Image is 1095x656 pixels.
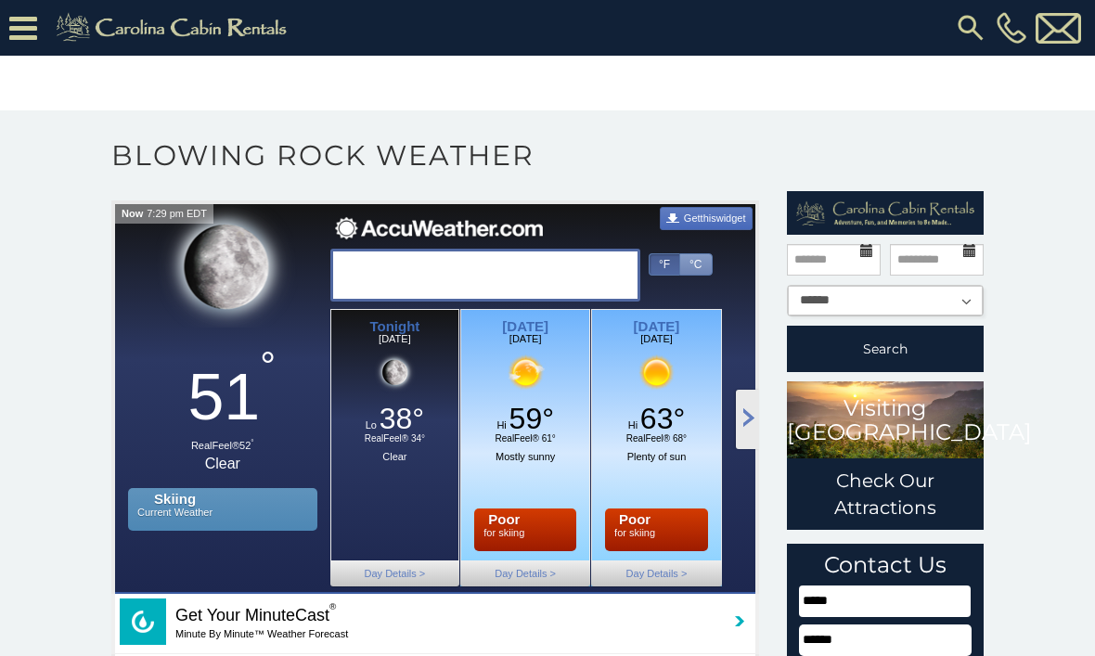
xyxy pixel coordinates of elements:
span: Day Details > [330,560,460,586]
p: Current Weather [137,494,213,518]
p: Get Your MinuteCast [166,605,725,639]
a: Get Your MinuteCast®Minute By Minute™ Weather Forecast [120,598,755,649]
a: Scroll Right [736,390,759,449]
div: Boone, [GEOGRAPHIC_DATA] [333,253,486,299]
img: Khaki-logo.png [46,9,303,46]
span: [DATE] [350,333,441,344]
b: 52 [239,440,254,451]
span: Day Details > [460,560,590,586]
a: [DATE][DATE]Hi 59°RealFeel® 61°Mostly sunnyPoorfor skiingDay Details > [460,309,590,586]
h3: Tonight [350,319,441,333]
h3: Visiting [GEOGRAPHIC_DATA] [787,395,985,444]
h3: Contact Us [799,553,973,577]
h1: Blowing Rock Weather [97,138,998,191]
span: 59° [509,402,554,435]
a: Tonight[DATE]Lo 38°RealFeel® 34°ClearDay Details > [330,309,460,586]
span: ° [421,433,425,444]
b: Skiing [137,494,213,508]
span: Now [122,208,143,219]
span: this [701,212,716,224]
span: [DATE] [611,333,702,344]
span: Hi [628,419,638,431]
a: Check Our Attractions [787,458,985,530]
span: 38° [380,402,424,435]
span: Minute By Minute™ Weather Forecast [175,625,715,639]
a: [DATE][DATE]Hi 63°RealFeel® 68°Plenty of sunPoorfor skiingDay Details > [591,309,722,586]
sup: ° [251,439,253,447]
span: RealFeel® 34 [350,433,441,444]
p: Mostly sunny [480,451,571,462]
b: Poor [483,514,524,528]
a: °F [649,253,679,276]
img: AccuWeather.com [330,212,547,245]
span: °C [689,258,702,271]
a: °C [679,253,712,276]
span: Day Details > [591,560,722,586]
p: Plenty of sun [611,451,702,462]
span: Lo [366,419,377,431]
a: 51° RealFeel®52°ClearSkiingCurrent Weather [115,204,330,531]
span: ° [552,433,556,444]
span: 7:29 pm EDT [147,208,207,219]
i: RealFeel® [191,440,239,451]
h3: [DATE] [480,319,571,333]
h3: [DATE] [611,319,702,333]
p: Clear [350,451,441,462]
span: Clear [115,453,330,475]
span: RealFeel® 68 [611,433,702,444]
p: for skiing [614,514,655,538]
span: ° [683,433,687,444]
span: °F [659,258,670,271]
span: Hi [496,419,506,431]
i: Scroll Right [743,408,754,427]
button: Search [787,326,985,372]
p: for skiing [483,514,524,538]
sup: ® [329,601,336,611]
span: [DATE] [480,333,571,344]
b: 51 [115,365,330,430]
img: search-regular.svg [954,11,987,45]
span: 63° [640,402,685,435]
a: Getthiswidget [660,207,753,230]
sup: ° [260,344,276,388]
a: [PHONE_NUMBER] [992,12,1031,44]
span: RealFeel® 61 [480,433,571,444]
b: Poor [614,514,655,528]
